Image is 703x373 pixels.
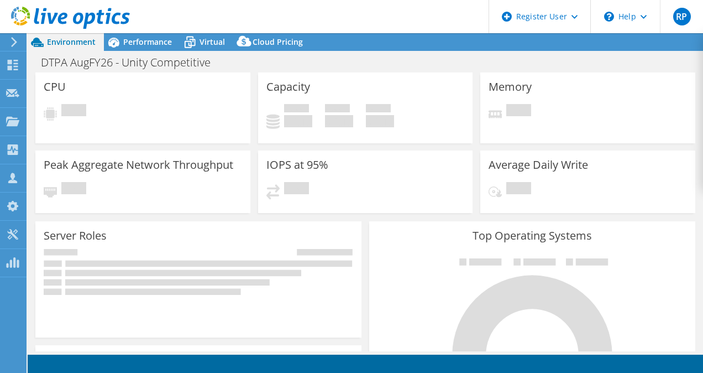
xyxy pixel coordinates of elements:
[506,182,531,197] span: Pending
[61,104,86,119] span: Pending
[266,159,328,171] h3: IOPS at 95%
[673,8,691,25] span: RP
[44,81,66,93] h3: CPU
[123,37,172,47] span: Performance
[325,104,350,115] span: Free
[489,159,588,171] h3: Average Daily Write
[506,104,531,119] span: Pending
[44,159,233,171] h3: Peak Aggregate Network Throughput
[61,182,86,197] span: Pending
[604,12,614,22] svg: \n
[266,81,310,93] h3: Capacity
[47,37,96,47] span: Environment
[253,37,303,47] span: Cloud Pricing
[325,115,353,127] h4: 0 GiB
[489,81,532,93] h3: Memory
[366,115,394,127] h4: 0 GiB
[44,230,107,242] h3: Server Roles
[36,56,228,69] h1: DTPA AugFY26 - Unity Competitive
[377,230,687,242] h3: Top Operating Systems
[284,104,309,115] span: Used
[284,115,312,127] h4: 0 GiB
[200,37,225,47] span: Virtual
[284,182,309,197] span: Pending
[366,104,391,115] span: Total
